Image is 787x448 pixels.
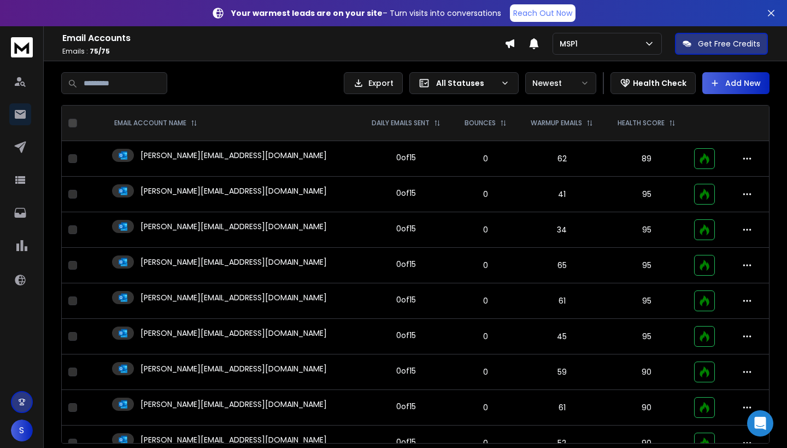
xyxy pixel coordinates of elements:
[518,319,605,354] td: 45
[62,47,504,56] p: Emails :
[460,260,512,271] p: 0
[560,38,582,49] p: MSP1
[140,221,327,232] p: [PERSON_NAME][EMAIL_ADDRESS][DOMAIN_NAME]
[518,212,605,248] td: 34
[702,72,770,94] button: Add New
[436,78,496,89] p: All Statuses
[460,331,512,342] p: 0
[11,420,33,441] button: S
[231,8,383,19] strong: Your warmest leads are on your site
[518,390,605,426] td: 61
[460,189,512,200] p: 0
[525,72,596,94] button: Newest
[606,177,688,212] td: 95
[531,119,582,127] p: WARMUP EMAILS
[140,434,327,445] p: [PERSON_NAME][EMAIL_ADDRESS][DOMAIN_NAME]
[396,401,416,412] div: 0 of 15
[518,141,605,177] td: 62
[465,119,496,127] p: BOUNCES
[396,437,416,447] div: 0 of 15
[606,354,688,390] td: 90
[396,152,416,163] div: 0 of 15
[606,390,688,426] td: 90
[140,292,327,303] p: [PERSON_NAME][EMAIL_ADDRESS][DOMAIN_NAME]
[618,119,665,127] p: HEALTH SCORE
[396,223,416,234] div: 0 of 15
[460,295,512,306] p: 0
[396,259,416,270] div: 0 of 15
[606,248,688,283] td: 95
[698,38,760,49] p: Get Free Credits
[518,248,605,283] td: 65
[396,330,416,341] div: 0 of 15
[396,188,416,199] div: 0 of 15
[90,46,110,56] span: 75 / 75
[633,78,686,89] p: Health Check
[372,119,430,127] p: DAILY EMAILS SENT
[460,224,512,235] p: 0
[140,328,327,339] p: [PERSON_NAME][EMAIL_ADDRESS][DOMAIN_NAME]
[606,141,688,177] td: 89
[114,119,197,127] div: EMAIL ACCOUNT NAME
[606,212,688,248] td: 95
[140,399,327,410] p: [PERSON_NAME][EMAIL_ADDRESS][DOMAIN_NAME]
[518,354,605,390] td: 59
[344,72,403,94] button: Export
[460,153,512,164] p: 0
[675,33,768,55] button: Get Free Credits
[140,150,327,161] p: [PERSON_NAME][EMAIL_ADDRESS][DOMAIN_NAME]
[140,363,327,374] p: [PERSON_NAME][EMAIL_ADDRESS][DOMAIN_NAME]
[606,283,688,319] td: 95
[231,8,501,19] p: – Turn visits into conversations
[610,72,696,94] button: Health Check
[518,283,605,319] td: 61
[747,410,773,437] div: Open Intercom Messenger
[140,185,327,196] p: [PERSON_NAME][EMAIL_ADDRESS][DOMAIN_NAME]
[396,365,416,376] div: 0 of 15
[11,37,33,57] img: logo
[513,8,572,19] p: Reach Out Now
[396,294,416,305] div: 0 of 15
[518,177,605,212] td: 41
[510,4,575,22] a: Reach Out Now
[460,366,512,377] p: 0
[606,319,688,354] td: 95
[62,32,504,45] h1: Email Accounts
[140,257,327,267] p: [PERSON_NAME][EMAIL_ADDRESS][DOMAIN_NAME]
[460,402,512,413] p: 0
